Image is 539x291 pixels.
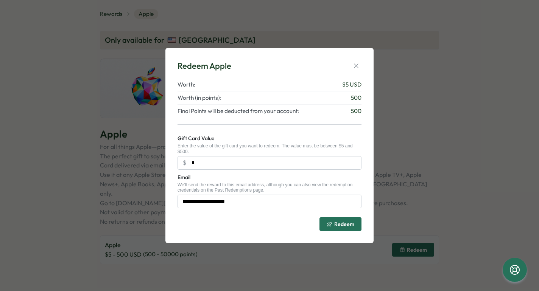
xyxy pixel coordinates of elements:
span: $ 5 USD [342,80,361,89]
span: Final Points will be deducted from your account: [178,107,299,115]
button: Redeem [319,217,361,231]
span: Worth: [178,80,195,89]
label: Email [178,173,190,182]
div: Redeem Apple [178,60,231,72]
span: Worth (in points): [178,94,221,102]
label: Gift Card Value [178,135,214,143]
div: Enter the value of the gift card you want to redeem. The value must be between $5 and $500. [178,143,361,154]
div: We'll send the reward to this email address, although you can also view the redemption credential... [178,182,361,193]
span: 500 [351,107,361,115]
span: 500 [351,94,361,102]
span: Redeem [334,221,354,227]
